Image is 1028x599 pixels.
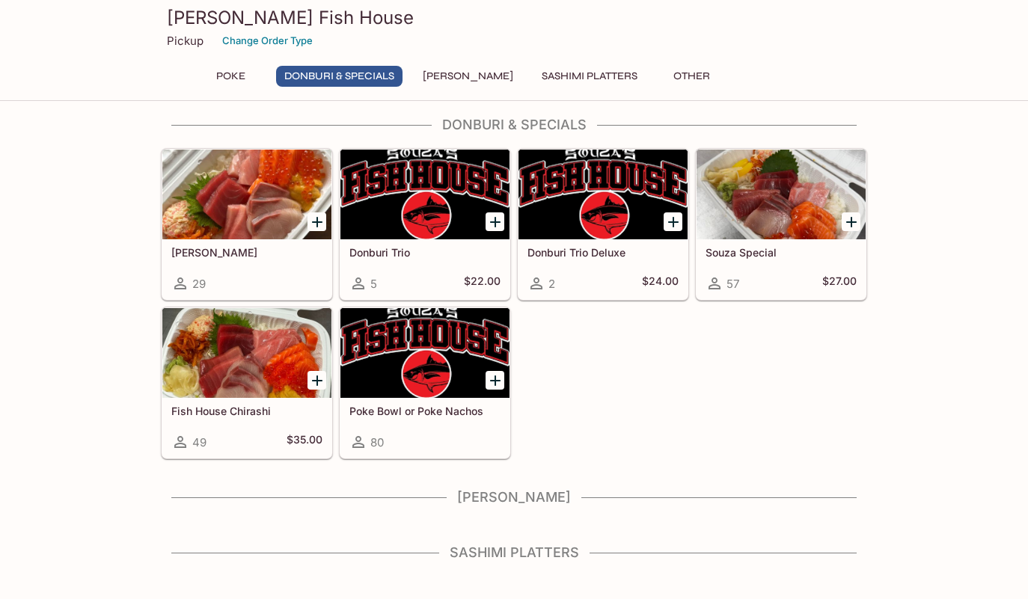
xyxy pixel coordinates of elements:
button: Add Souza Special [842,212,860,231]
button: Add Donburi Trio [486,212,504,231]
span: 80 [370,435,384,449]
button: [PERSON_NAME] [414,66,521,87]
h5: $22.00 [464,274,501,292]
p: Pickup [167,34,204,48]
span: 49 [192,435,206,449]
h5: Poke Bowl or Poke Nachos [349,405,501,417]
h5: Donburi Trio [349,246,501,259]
a: Donburi Trio Deluxe2$24.00 [518,149,688,300]
div: Poke Bowl or Poke Nachos [340,308,510,398]
h3: [PERSON_NAME] Fish House [167,6,861,29]
h5: Souza Special [706,246,857,259]
span: 57 [726,277,739,291]
h5: $35.00 [287,433,322,451]
h4: Donburi & Specials [161,117,867,133]
div: Souza Special [697,150,866,239]
button: Change Order Type [215,29,319,52]
button: Sashimi Platters [533,66,646,87]
h5: [PERSON_NAME] [171,246,322,259]
span: 5 [370,277,377,291]
a: [PERSON_NAME]29 [162,149,332,300]
button: Add Poke Bowl or Poke Nachos [486,371,504,390]
button: Donburi & Specials [276,66,403,87]
span: 2 [548,277,555,291]
button: Add Sashimi Donburis [308,212,326,231]
h4: [PERSON_NAME] [161,489,867,506]
div: Donburi Trio [340,150,510,239]
button: Other [658,66,725,87]
h4: Sashimi Platters [161,544,867,561]
div: Donburi Trio Deluxe [518,150,688,239]
h5: Donburi Trio Deluxe [527,246,679,259]
h5: $27.00 [822,274,857,292]
div: Fish House Chirashi [162,308,331,398]
h5: $24.00 [642,274,679,292]
span: 29 [192,277,206,291]
a: Souza Special57$27.00 [696,149,866,300]
a: Donburi Trio5$22.00 [340,149,510,300]
a: Fish House Chirashi49$35.00 [162,307,332,458]
a: Poke Bowl or Poke Nachos80 [340,307,510,458]
button: Poke [197,66,264,87]
div: Sashimi Donburis [162,150,331,239]
h5: Fish House Chirashi [171,405,322,417]
button: Add Fish House Chirashi [308,371,326,390]
button: Add Donburi Trio Deluxe [664,212,682,231]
